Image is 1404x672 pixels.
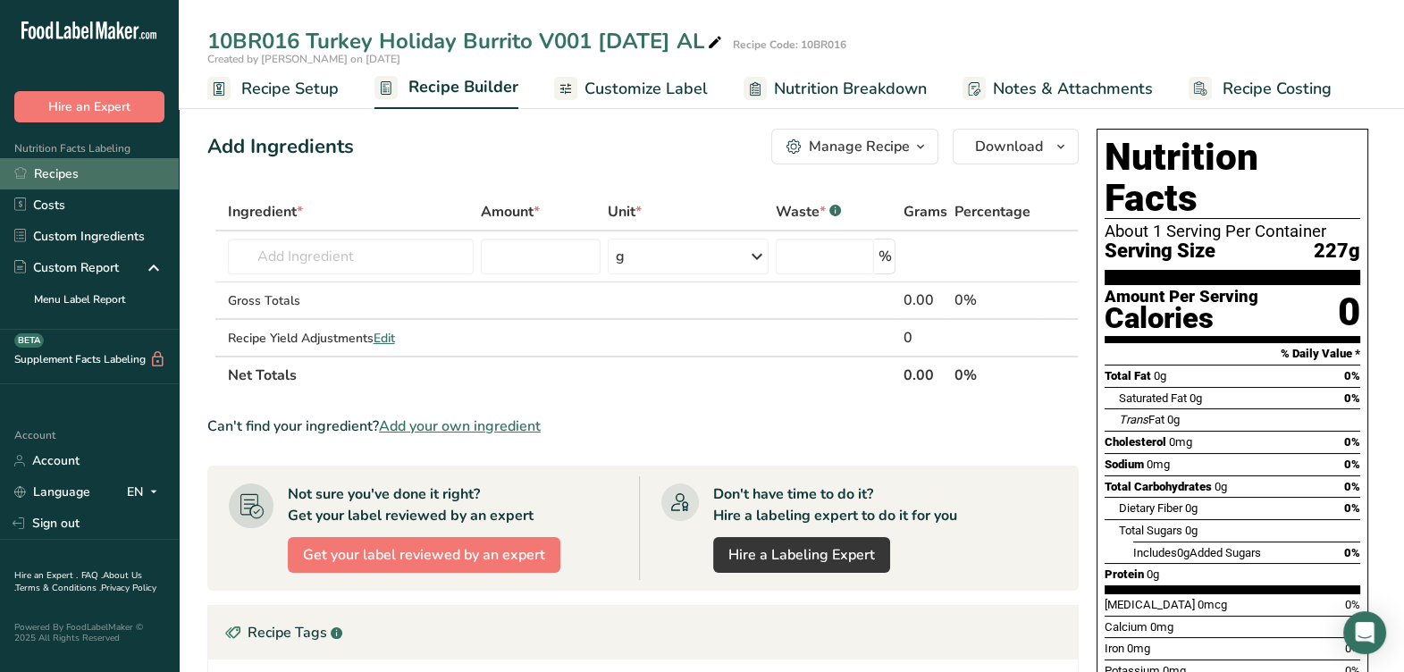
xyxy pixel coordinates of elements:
a: Recipe Builder [374,67,518,110]
span: Total Fat [1105,369,1151,382]
button: Download [953,129,1079,164]
span: 0% [1344,435,1360,449]
a: Terms & Conditions . [15,582,101,594]
input: Add Ingredient [228,239,474,274]
span: Calcium [1105,620,1148,634]
th: Net Totals [224,356,900,393]
span: 0g [1154,369,1166,382]
span: 0g [1147,567,1159,581]
div: Manage Recipe [809,136,910,157]
span: 0% [1344,480,1360,493]
div: About 1 Serving Per Container [1105,223,1360,240]
div: 0% [954,290,1033,311]
span: Ingredient [228,201,303,223]
span: 0mg [1150,620,1173,634]
span: Grams [903,201,946,223]
span: Customize Label [584,77,708,101]
span: 0% [1344,546,1360,559]
span: Protein [1105,567,1144,581]
div: Recipe Yield Adjustments [228,329,474,348]
a: Hire an Expert . [14,569,78,582]
a: About Us . [14,569,142,594]
span: 0% [1345,598,1360,611]
div: Don't have time to do it? Hire a labeling expert to do it for you [713,483,957,526]
span: 0mcg [1198,598,1227,611]
div: Powered By FoodLabelMaker © 2025 All Rights Reserved [14,622,164,643]
a: Language [14,476,90,508]
span: Iron [1105,642,1124,655]
span: 0g [1167,413,1180,426]
div: Recipe Tags [208,606,1078,659]
a: Customize Label [554,69,708,109]
th: 0.00 [899,356,950,393]
span: Saturated Fat [1119,391,1187,405]
span: Dietary Fiber [1119,501,1182,515]
span: 0% [1344,369,1360,382]
div: Add Ingredients [207,132,354,162]
div: Waste [776,201,841,223]
div: Gross Totals [228,291,474,310]
i: Trans [1119,413,1148,426]
a: Hire a Labeling Expert [713,537,890,573]
div: Open Intercom Messenger [1343,611,1386,654]
span: Unit [608,201,642,223]
span: Includes Added Sugars [1133,546,1261,559]
span: 0g [1185,501,1198,515]
div: Calories [1105,306,1258,332]
span: 0g [1215,480,1227,493]
span: Sodium [1105,458,1144,471]
span: Fat [1119,413,1164,426]
a: Notes & Attachments [963,69,1153,109]
span: Total Sugars [1119,524,1182,537]
span: 227g [1314,240,1360,263]
div: 10BR016 Turkey Holiday Burrito V001 [DATE] AL [207,25,726,57]
h1: Nutrition Facts [1105,137,1360,219]
button: Hire an Expert [14,91,164,122]
div: Not sure you've done it right? Get your label reviewed by an expert [288,483,534,526]
th: 0% [950,356,1037,393]
span: Serving Size [1105,240,1215,263]
span: 0mg [1127,642,1150,655]
button: Get your label reviewed by an expert [288,537,560,573]
span: 0% [1344,501,1360,515]
div: Can't find your ingredient? [207,416,1079,437]
div: 0.00 [903,290,946,311]
div: Recipe Code: 10BR016 [733,37,846,53]
div: 0 [903,327,946,349]
span: Add your own ingredient [379,416,541,437]
a: FAQ . [81,569,103,582]
span: Edit [374,330,395,347]
button: Manage Recipe [771,129,938,164]
span: Created by [PERSON_NAME] on [DATE] [207,52,400,66]
span: 0g [1177,546,1190,559]
section: % Daily Value * [1105,343,1360,365]
span: 0mg [1169,435,1192,449]
span: 0% [1344,391,1360,405]
a: Privacy Policy [101,582,156,594]
span: Nutrition Breakdown [774,77,927,101]
span: 0mg [1147,458,1170,471]
span: 0g [1190,391,1202,405]
span: Percentage [954,201,1030,223]
div: 0 [1338,289,1360,336]
span: Notes & Attachments [993,77,1153,101]
span: [MEDICAL_DATA] [1105,598,1195,611]
span: Total Carbohydrates [1105,480,1212,493]
span: Recipe Builder [408,75,518,99]
div: g [616,246,625,267]
span: Amount [481,201,540,223]
span: 0g [1185,524,1198,537]
span: Recipe Setup [241,77,339,101]
span: Download [975,136,1043,157]
span: 0% [1344,458,1360,471]
a: Recipe Setup [207,69,339,109]
div: Custom Report [14,258,119,277]
div: BETA [14,333,44,348]
a: Nutrition Breakdown [744,69,927,109]
span: Get your label reviewed by an expert [303,544,545,566]
div: EN [127,482,164,503]
div: Amount Per Serving [1105,289,1258,306]
a: Recipe Costing [1189,69,1332,109]
span: Recipe Costing [1223,77,1332,101]
span: Cholesterol [1105,435,1166,449]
